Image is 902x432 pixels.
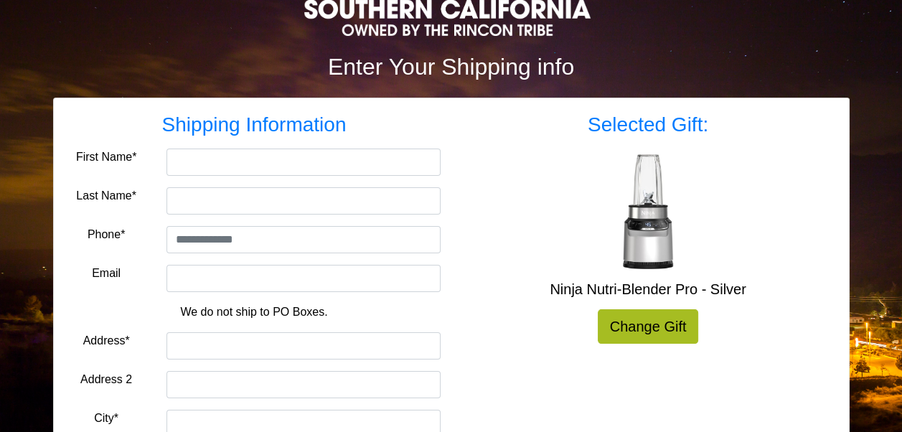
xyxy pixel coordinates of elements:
h5: Ninja Nutri-Blender Pro - Silver [462,281,835,298]
a: Change Gift [598,309,699,344]
label: Address 2 [80,371,132,388]
h3: Shipping Information [68,113,441,137]
label: Phone* [88,226,126,243]
img: Ninja Nutri-Blender Pro - Silver [591,154,705,269]
label: City* [94,410,118,427]
h3: Selected Gift: [462,113,835,137]
p: We do not ship to PO Boxes. [79,304,430,321]
h2: Enter Your Shipping info [53,53,850,80]
label: Email [92,265,121,282]
label: Last Name* [76,187,136,205]
label: Address* [83,332,130,349]
label: First Name* [76,149,136,166]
